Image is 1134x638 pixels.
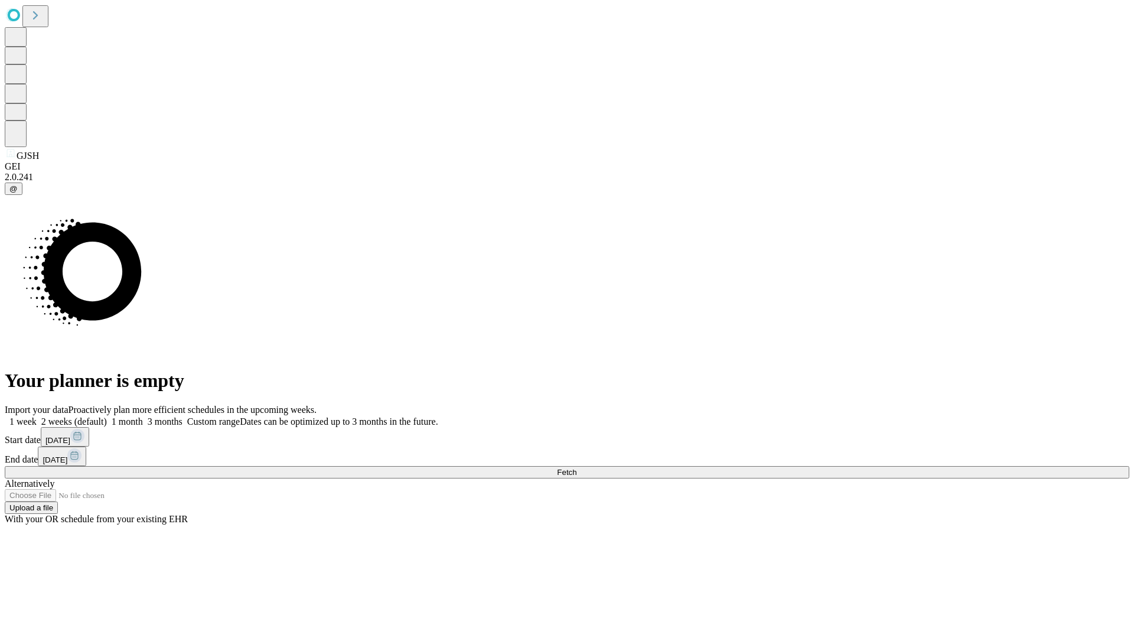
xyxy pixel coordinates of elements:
span: With your OR schedule from your existing EHR [5,514,188,524]
button: @ [5,183,22,195]
button: [DATE] [41,427,89,447]
span: [DATE] [43,455,67,464]
span: GJSH [17,151,39,161]
div: GEI [5,161,1129,172]
div: 2.0.241 [5,172,1129,183]
span: Dates can be optimized up to 3 months in the future. [240,416,438,427]
span: [DATE] [45,436,70,445]
button: Fetch [5,466,1129,479]
span: Custom range [187,416,240,427]
span: 1 month [112,416,143,427]
span: 3 months [148,416,183,427]
div: End date [5,447,1129,466]
button: Upload a file [5,502,58,514]
span: Import your data [5,405,69,415]
span: 2 weeks (default) [41,416,107,427]
h1: Your planner is empty [5,370,1129,392]
span: Proactively plan more efficient schedules in the upcoming weeks. [69,405,317,415]
span: Fetch [557,468,576,477]
button: [DATE] [38,447,86,466]
span: Alternatively [5,479,54,489]
div: Start date [5,427,1129,447]
span: 1 week [9,416,37,427]
span: @ [9,184,18,193]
